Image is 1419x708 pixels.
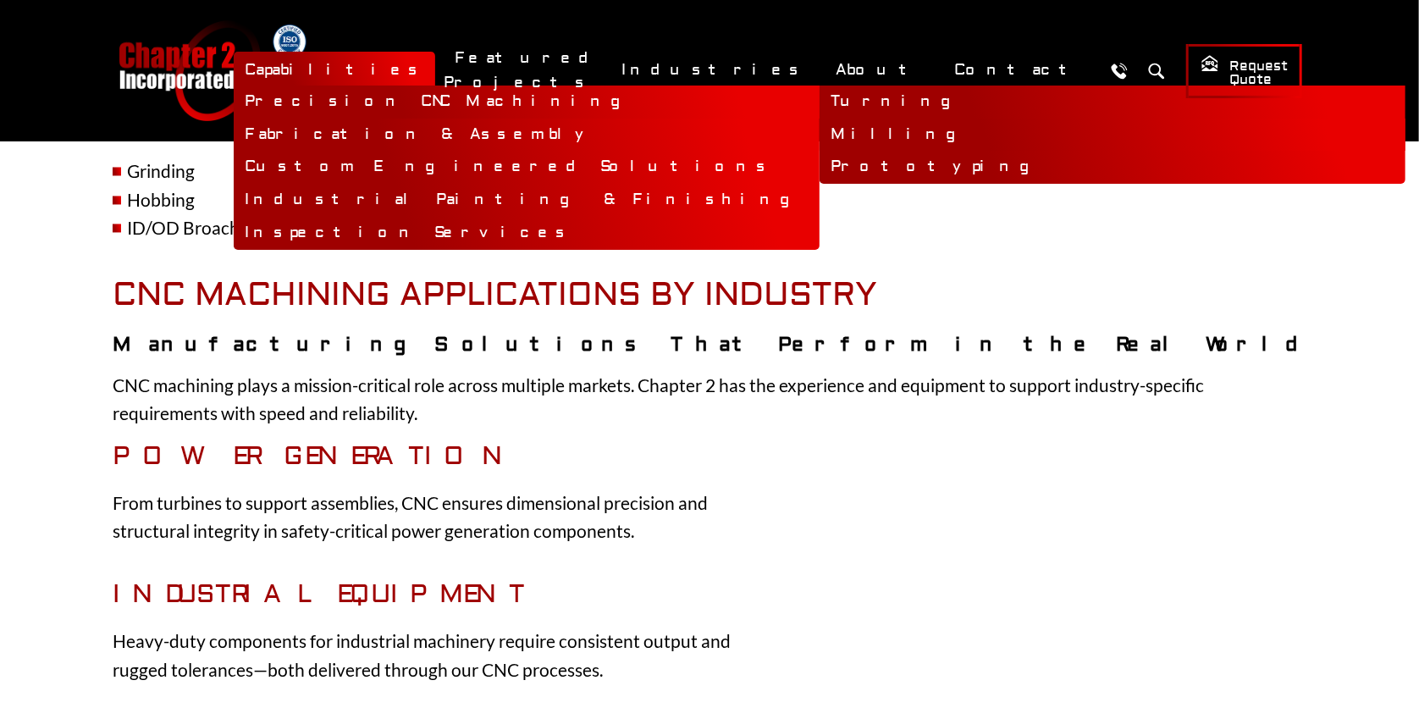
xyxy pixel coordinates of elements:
button: Search [1140,55,1172,86]
a: Request Quote [1186,44,1302,98]
span: Request Quote [1201,54,1288,89]
a: Fabrication & Assembly [234,119,820,152]
a: Turning [820,86,1405,119]
h2: CNC Machining Applications by Industry [113,277,1306,316]
a: Featured Projects [444,40,602,101]
a: Industrial Painting & Finishing [234,184,820,217]
li: Hobbing [113,186,1306,215]
strong: Manufacturing Solutions That Perform in the Real World [113,333,1306,357]
a: Call Us [1103,55,1135,86]
a: Inspection Services [234,217,820,250]
p: CNC machining plays a mission-critical role across multiple markets. Chapter 2 has the experience... [113,372,1306,429]
a: Precision CNC Machining [234,86,820,119]
a: Capabilities [234,52,435,88]
a: About [825,52,935,88]
a: Contact [943,52,1095,88]
p: From turbines to support assemblies, CNC ensures dimensional precision and structural integrity i... [113,490,753,546]
p: Heavy-duty components for industrial machinery require consistent output and rugged tolerances—bo... [113,628,753,684]
li: ID/OD Broaching [113,214,1306,243]
a: Custom Engineered Solutions [234,151,820,184]
a: Prototyping [820,151,1405,184]
a: Industries [610,52,816,88]
h3: Industrial Equipment [113,580,753,611]
a: Milling [820,119,1405,152]
a: Chapter 2 Incorporated [117,20,261,121]
h3: Power Generation [113,442,753,473]
li: Grinding [113,158,1306,186]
